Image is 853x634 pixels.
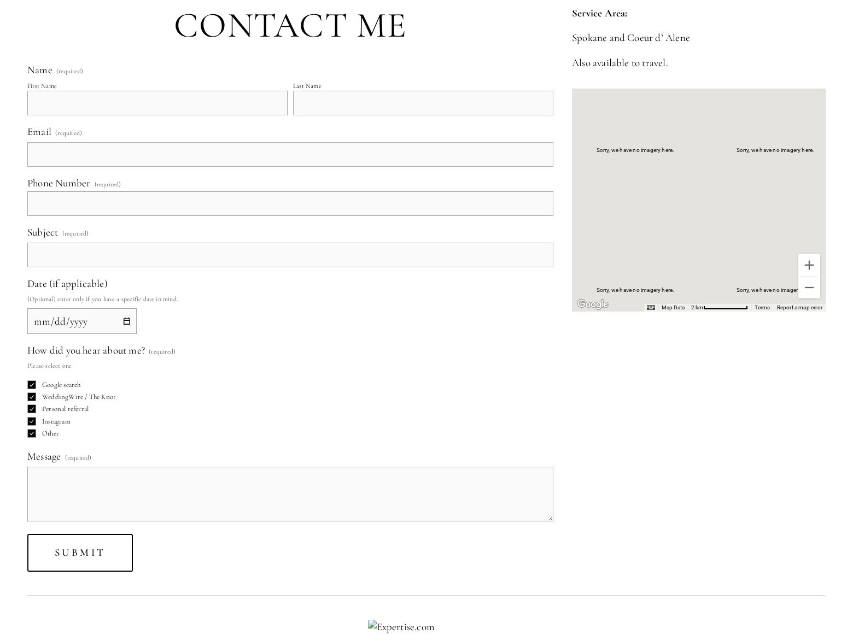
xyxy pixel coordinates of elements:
span: How did you hear about me? [27,344,145,356]
div: Last Name [293,82,322,90]
input: WeddingWire / The Knot [27,392,36,401]
a: Open this area in Google Maps (opens a new window) [575,297,611,312]
button: Map Scale: 2 km per 78 pixels [688,304,751,312]
span: (required) [55,126,82,140]
input: Instagram [27,417,36,426]
span: Instagram [42,417,71,426]
button: Zoom in [798,254,820,276]
input: Google search [27,380,36,389]
button: Keyboard shortcuts [647,304,655,312]
button: Zoom out [798,277,820,298]
span: Date (if applicable) [27,277,108,290]
h1: Contact Me [27,6,553,45]
input: Other [27,429,36,438]
a: Terms [755,304,770,310]
span: 2 km [691,304,703,310]
img: Google [575,297,611,312]
div: Zach Nichols Photography Spokane, United States [692,180,706,200]
span: Subject [27,226,58,238]
button: SubmitSubmit [27,534,133,572]
span: (required) [95,181,121,187]
span: Personal referral [42,404,89,413]
span: (required) [149,344,176,359]
span: Email [27,125,51,138]
span: Message [27,450,61,462]
input: Personal referral [27,404,36,413]
span: Other [42,429,59,438]
span: Submit [55,546,106,559]
button: Map Data [662,304,685,312]
span: Phone Number [27,177,90,189]
p: Also available to travel. [572,56,826,71]
p: Spokane and Coeur d’ Alene [572,31,826,45]
span: WeddingWire / The Knot [42,392,115,401]
div: First Name [27,82,57,90]
p: (Optional) enter only if you have a specific date in mind. [27,292,553,306]
strong: Service Area: [572,7,627,19]
p: Please select one [27,359,176,373]
span: (required) [65,450,92,465]
a: Report a map error [777,304,822,310]
span: Name [27,63,52,76]
span: Google search [42,380,80,389]
span: (required) [62,226,89,240]
span: (required) [56,68,83,74]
